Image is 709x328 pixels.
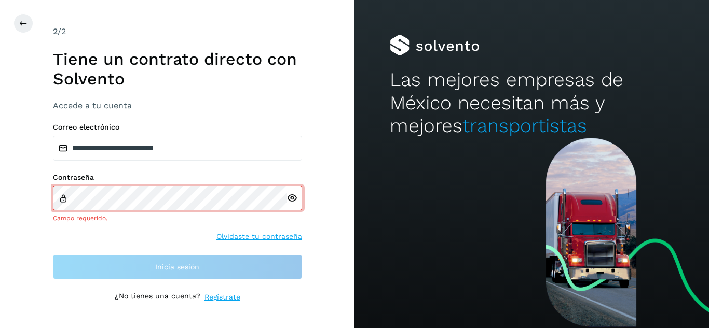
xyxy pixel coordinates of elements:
[216,231,302,242] a: Olvidaste tu contraseña
[53,26,58,36] span: 2
[53,254,302,279] button: Inicia sesión
[390,68,673,137] h2: Las mejores empresas de México necesitan más y mejores
[204,292,240,303] a: Regístrate
[53,213,302,223] div: Campo requerido.
[53,173,302,182] label: Contraseña
[53,49,302,89] h1: Tiene un contrato directo con Solvento
[462,115,587,137] span: transportistas
[155,263,199,270] span: Inicia sesión
[53,123,302,132] label: Correo electrónico
[115,292,200,303] p: ¿No tienes una cuenta?
[53,101,302,110] h3: Accede a tu cuenta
